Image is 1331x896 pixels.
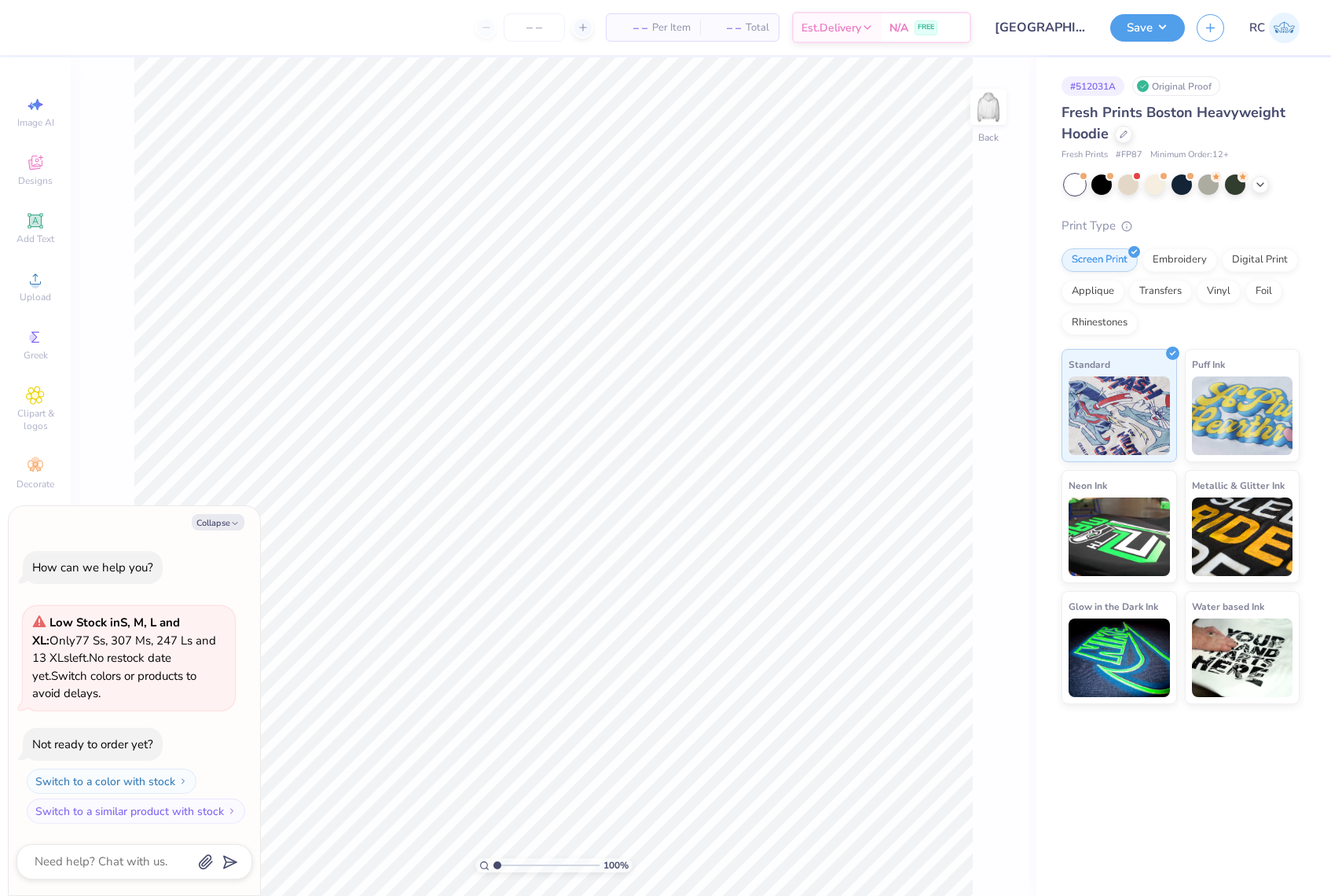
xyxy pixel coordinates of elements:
span: – – [709,20,741,36]
div: Screen Print [1061,248,1138,272]
div: Transfers [1129,280,1192,303]
span: Metallic & Glitter Ink [1192,477,1285,494]
span: Greek [24,349,48,362]
span: Only 77 Ss, 307 Ms, 247 Ls and 13 XLs left. Switch colors or products to avoid delays. [32,615,216,701]
span: Total [746,20,769,36]
input: – – [504,13,565,42]
div: Print Type [1061,217,1300,235]
div: Foil [1245,280,1282,303]
img: Switch to a similar product with stock [227,806,236,816]
div: Embroidery [1142,248,1217,272]
span: No restock date yet. [32,650,171,684]
div: Not ready to order yet? [32,736,153,752]
span: Standard [1069,356,1110,373]
span: Add Text [16,233,54,245]
span: Decorate [16,478,54,490]
div: How can we help you? [32,560,153,575]
img: Glow in the Dark Ink [1069,619,1170,697]
button: Collapse [192,514,244,531]
span: Puff Ink [1192,356,1225,373]
span: Minimum Order: 12 + [1150,149,1229,162]
span: Upload [20,291,51,303]
div: # 512031A [1061,76,1124,96]
div: Original Proof [1132,76,1220,96]
div: Rhinestones [1061,311,1138,335]
div: Back [978,130,999,145]
img: Puff Ink [1192,376,1293,455]
span: Est. Delivery [801,20,861,36]
strong: Low Stock in S, M, L and XL : [32,615,180,648]
img: Standard [1069,376,1170,455]
img: Water based Ink [1192,619,1293,697]
img: Switch to a color with stock [178,777,188,786]
a: RC [1249,13,1300,43]
img: Neon Ink [1069,498,1170,576]
span: Image AI [17,116,54,129]
div: Vinyl [1197,280,1241,303]
img: Metallic & Glitter Ink [1192,498,1293,576]
span: RC [1249,19,1265,37]
span: N/A [889,20,908,36]
button: Switch to a color with stock [27,769,196,794]
div: Applique [1061,280,1124,303]
span: Per Item [652,20,691,36]
span: Fresh Prints [1061,149,1108,162]
span: Water based Ink [1192,598,1264,615]
button: Save [1110,14,1185,42]
span: Fresh Prints Boston Heavyweight Hoodie [1061,103,1285,143]
span: – – [616,20,647,36]
input: Untitled Design [983,12,1098,43]
span: Clipart & logos [8,407,63,432]
span: Neon Ink [1069,477,1107,494]
span: FREE [918,22,934,33]
span: 100 % [603,858,629,872]
span: Designs [18,174,53,187]
span: # FP87 [1116,149,1142,162]
div: Digital Print [1222,248,1298,272]
img: Rio Cabojoc [1269,13,1300,43]
button: Switch to a similar product with stock [27,799,245,824]
img: Back [973,91,1004,123]
span: Glow in the Dark Ink [1069,598,1158,615]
